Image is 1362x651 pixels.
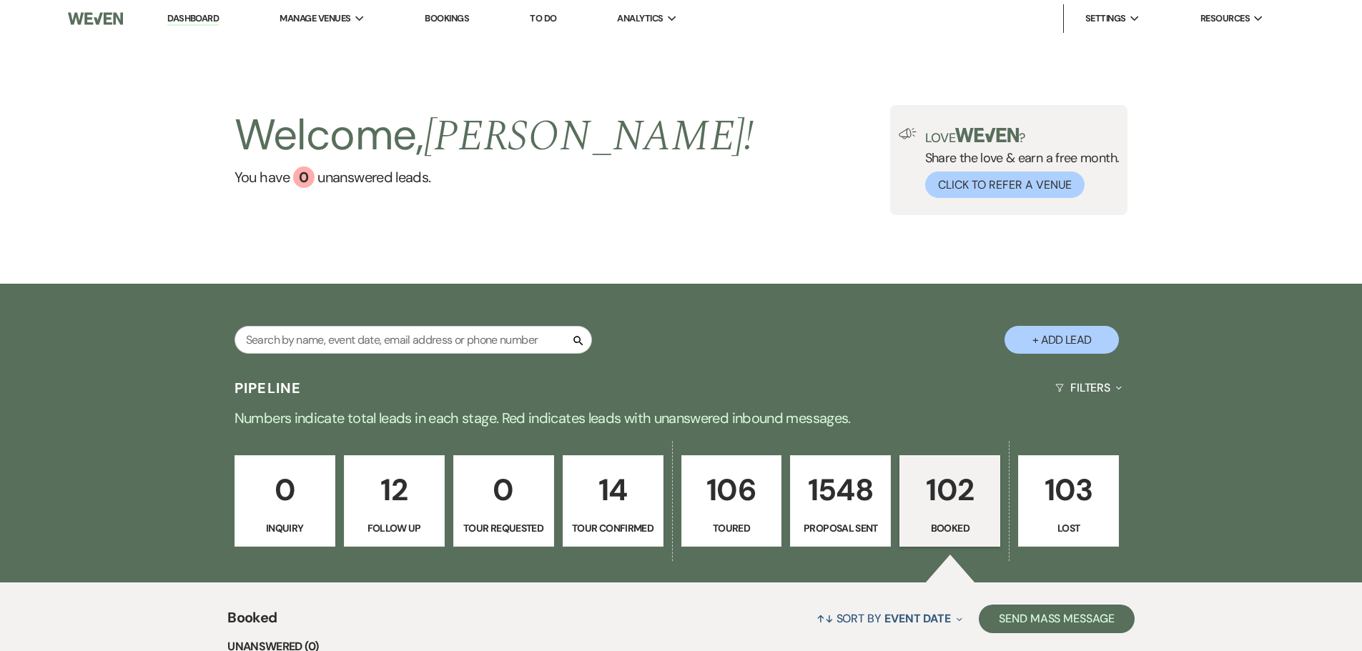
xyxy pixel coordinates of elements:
[790,455,891,547] a: 1548Proposal Sent
[167,407,1196,429] p: Numbers indicate total leads in each stage. Red indicates leads with unanswered inbound messages.
[280,11,350,26] span: Manage Venues
[572,466,654,514] p: 14
[235,326,592,354] input: Search by name, event date, email address or phone number
[1027,466,1110,514] p: 103
[227,607,277,637] span: Booked
[1027,520,1110,536] p: Lost
[235,167,754,188] a: You have 0 unanswered leads.
[424,104,754,169] span: [PERSON_NAME] !
[811,600,968,637] button: Sort By Event Date
[884,611,951,626] span: Event Date
[979,605,1135,633] button: Send Mass Message
[1085,11,1126,26] span: Settings
[344,455,445,547] a: 12Follow Up
[917,128,1120,198] div: Share the love & earn a free month.
[899,128,917,139] img: loud-speaker-illustration.svg
[899,455,1000,547] a: 102Booked
[691,520,773,536] p: Toured
[799,520,882,536] p: Proposal Sent
[453,455,554,547] a: 0Tour Requested
[909,466,991,514] p: 102
[167,12,219,26] a: Dashboard
[530,12,556,24] a: To Do
[235,105,754,167] h2: Welcome,
[353,466,435,514] p: 12
[463,466,545,514] p: 0
[681,455,782,547] a: 106Toured
[909,520,991,536] p: Booked
[244,466,326,514] p: 0
[68,4,122,34] img: Weven Logo
[925,172,1085,198] button: Click to Refer a Venue
[235,455,335,547] a: 0Inquiry
[1200,11,1250,26] span: Resources
[235,378,302,398] h3: Pipeline
[244,520,326,536] p: Inquiry
[955,128,1019,142] img: weven-logo-green.svg
[293,167,315,188] div: 0
[1018,455,1119,547] a: 103Lost
[353,520,435,536] p: Follow Up
[617,11,663,26] span: Analytics
[463,520,545,536] p: Tour Requested
[572,520,654,536] p: Tour Confirmed
[1005,326,1119,354] button: + Add Lead
[425,12,469,24] a: Bookings
[563,455,663,547] a: 14Tour Confirmed
[925,128,1120,144] p: Love ?
[816,611,834,626] span: ↑↓
[1050,369,1127,407] button: Filters
[691,466,773,514] p: 106
[799,466,882,514] p: 1548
